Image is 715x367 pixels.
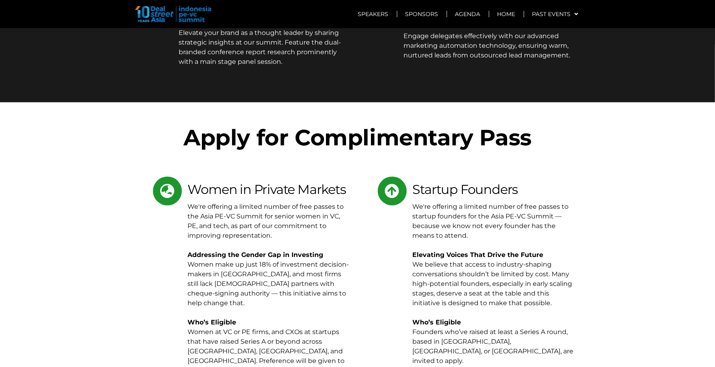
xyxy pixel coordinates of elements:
[133,126,583,149] h2: Apply for Complimentary Pass
[188,251,324,259] b: Addressing the Gender Gap in Investing
[489,5,524,23] a: Home
[404,31,571,60] p: Engage delegates effectively with our advanced marketing automation technology, ensuring warm, nu...
[397,5,446,23] a: Sponsors
[524,5,587,23] a: Past Events
[413,251,544,259] b: Elevating Voices That Drive the Future
[350,5,397,23] a: Speakers
[188,180,351,196] div: Women in Private Markets
[447,5,489,23] a: Agenda
[413,318,461,326] b: Who’s Eligible
[188,318,236,326] b: Who’s Eligible
[179,18,346,67] p: Partner with us for top-tier, unbiased research. Elevate your brand as a thought leader by sharin...
[413,180,576,196] div: Startup Founders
